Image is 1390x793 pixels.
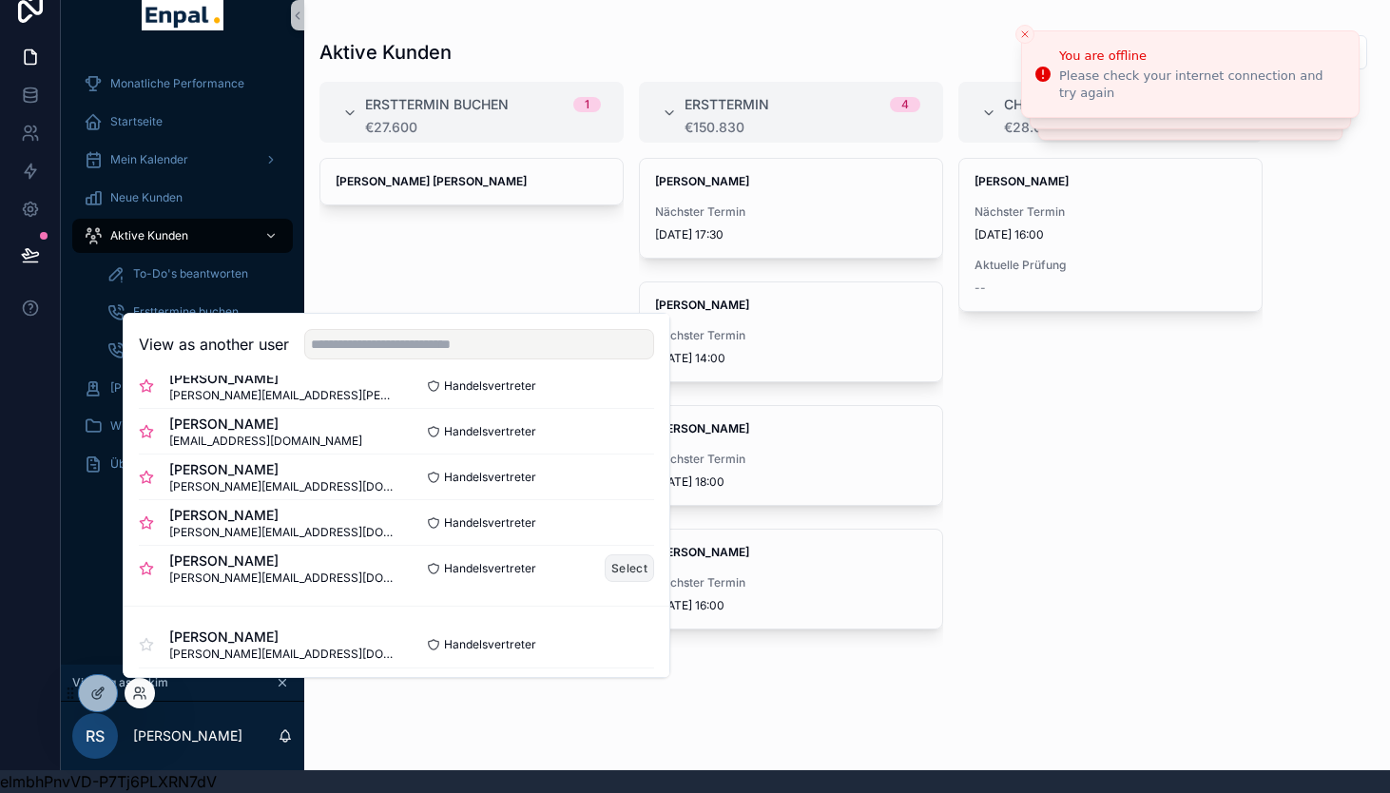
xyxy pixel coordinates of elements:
span: Nächster Termin [975,204,1246,220]
span: [DATE] 14:00 [655,351,927,366]
span: [EMAIL_ADDRESS][DOMAIN_NAME] [169,434,362,449]
span: Ersttermin [685,95,769,114]
span: Aktuelle Prüfung [975,258,1246,273]
div: 4 [901,97,909,112]
span: -- [975,280,986,296]
span: [PERSON_NAME] [169,674,396,693]
strong: [PERSON_NAME] [655,545,749,559]
span: To-Do's beantworten [133,266,248,281]
span: Handelsvertreter [444,637,536,652]
h2: View as another user [139,333,289,356]
button: Select [605,554,654,582]
span: Viewing as Rakim [72,675,168,690]
span: Checks [1004,95,1058,114]
div: scrollable content [61,53,304,506]
span: [PERSON_NAME] [169,506,396,525]
span: Neue Kunden [110,190,183,205]
span: Handelsvertreter [444,561,536,576]
span: [DATE] 18:00 [655,474,927,490]
span: Handelsvertreter [444,378,536,394]
a: [PERSON_NAME]Nächster Termin[DATE] 16:00 [639,529,943,629]
strong: [PERSON_NAME] [655,421,749,435]
a: Monatliche Performance [72,67,293,101]
div: €28.620 [1004,120,1240,135]
span: Handelsvertreter [444,515,536,531]
div: 1 [585,97,589,112]
span: Nächster Termin [655,452,927,467]
a: Aktive Kunden [72,219,293,253]
span: Handelsvertreter [444,470,536,485]
span: Mein Kalender [110,152,188,167]
span: [PERSON_NAME] [169,551,396,571]
a: Ersttermine buchen [95,295,293,329]
a: Startseite [72,105,293,139]
p: [PERSON_NAME] [133,726,242,745]
span: [PERSON_NAME] [169,369,396,388]
a: Wissensdatenbank [72,409,293,443]
span: [PERSON_NAME] [110,380,203,396]
strong: [PERSON_NAME] [655,174,749,188]
span: [PERSON_NAME][EMAIL_ADDRESS][DOMAIN_NAME] [169,647,396,662]
strong: [PERSON_NAME] [655,298,749,312]
span: [PERSON_NAME] [169,415,362,434]
span: [DATE] 16:00 [975,227,1246,242]
a: [PERSON_NAME] [72,371,293,405]
span: Nächster Termin [655,575,927,590]
span: [PERSON_NAME][EMAIL_ADDRESS][DOMAIN_NAME] [169,571,396,586]
span: [PERSON_NAME][EMAIL_ADDRESS][DOMAIN_NAME] [169,479,396,494]
a: Abschlusstermine buchen [95,333,293,367]
span: Ersttermine buchen [133,304,239,319]
a: Neue Kunden [72,181,293,215]
span: [PERSON_NAME][EMAIL_ADDRESS][PERSON_NAME][DOMAIN_NAME] [169,388,396,403]
button: Close toast [1015,25,1034,44]
span: [PERSON_NAME][EMAIL_ADDRESS][DOMAIN_NAME] [169,525,396,540]
span: Handelsvertreter [444,424,536,439]
span: [PERSON_NAME] [169,460,396,479]
a: Mein Kalender [72,143,293,177]
a: [PERSON_NAME] [PERSON_NAME] [319,158,624,205]
strong: [PERSON_NAME] [PERSON_NAME] [336,174,527,188]
span: [DATE] 16:00 [655,598,927,613]
span: Monatliche Performance [110,76,244,91]
span: Über mich [110,456,166,472]
span: RS [86,725,105,747]
div: €150.830 [685,120,920,135]
div: €27.600 [365,120,601,135]
span: Nächster Termin [655,328,927,343]
a: To-Do's beantworten [95,257,293,291]
a: [PERSON_NAME]Nächster Termin[DATE] 14:00 [639,281,943,382]
span: Ersttermin buchen [365,95,509,114]
a: Über mich [72,447,293,481]
a: [PERSON_NAME]Nächster Termin[DATE] 16:00Aktuelle Prüfung-- [958,158,1263,312]
span: Startseite [110,114,163,129]
span: [DATE] 17:30 [655,227,927,242]
a: [PERSON_NAME]Nächster Termin[DATE] 18:00 [639,405,943,506]
h1: Aktive Kunden [319,39,452,66]
span: [PERSON_NAME] [169,628,396,647]
span: Wissensdatenbank [110,418,212,434]
div: You are offline [1059,47,1343,66]
span: Nächster Termin [655,204,927,220]
div: Please check your internet connection and try again [1059,68,1343,102]
a: [PERSON_NAME]Nächster Termin[DATE] 17:30 [639,158,943,259]
span: Aktive Kunden [110,228,188,243]
strong: [PERSON_NAME] [975,174,1069,188]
